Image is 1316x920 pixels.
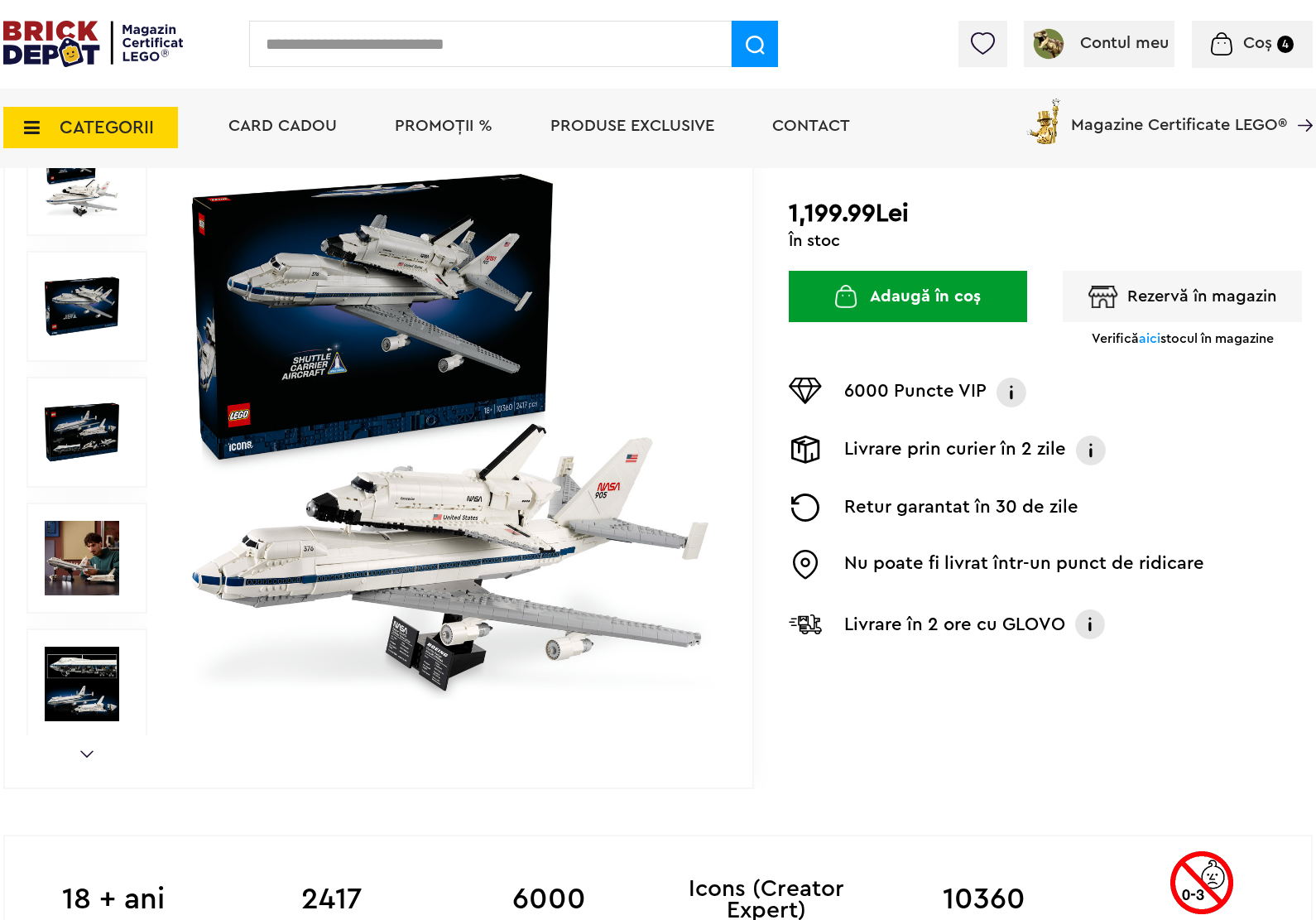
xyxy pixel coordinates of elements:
span: aici [1139,332,1160,345]
img: Livrare [789,436,822,464]
button: Rezervă în magazin [1063,271,1302,322]
a: Contul meu [1030,35,1169,51]
img: Info VIP [995,378,1028,407]
a: Card Cadou [228,118,337,134]
span: Magazine Certificate LEGO® [1071,95,1287,133]
h2: 1,199.99Lei [789,199,1313,229]
a: PROMOȚII % [395,118,492,134]
p: 6000 Puncte VIP [844,378,987,407]
img: Seturi Lego Aeronava de transport de navete [45,521,119,595]
span: CATEGORII [60,118,154,137]
img: Info livrare cu GLOVO [1073,608,1107,641]
img: Returnare [789,494,822,522]
p: Verifică stocul în magazine [1092,330,1274,347]
img: Aeronava de transport de navete [45,143,119,218]
a: Produse exclusive [550,118,714,134]
span: Contul meu [1080,35,1169,51]
span: Coș [1243,35,1272,51]
img: Livrare Glovo [789,614,822,634]
img: Info livrare prin curier [1074,436,1107,465]
a: Contact [772,118,850,134]
p: Nu poate fi livrat într-un punct de ridicare [844,550,1204,580]
small: 4 [1277,36,1294,53]
div: În stoc [789,233,1313,249]
img: Aeronava de transport de navete [184,166,717,699]
a: Magazine Certificate LEGO® [1287,95,1313,112]
img: LEGO Icons (Creator Expert) Aeronava de transport de navete [45,647,119,721]
p: Livrare prin curier în 2 zile [844,436,1066,465]
img: Aeronava de transport de navete [45,269,119,344]
button: Adaugă în coș [789,271,1027,322]
img: Puncte VIP [789,378,822,404]
img: Aeronava de transport de navete LEGO 10360 [45,395,119,470]
p: Retur garantat în 30 de zile [844,494,1078,522]
p: Livrare în 2 ore cu GLOVO [844,611,1065,638]
a: Next [80,750,94,758]
img: Easybox [789,550,822,580]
